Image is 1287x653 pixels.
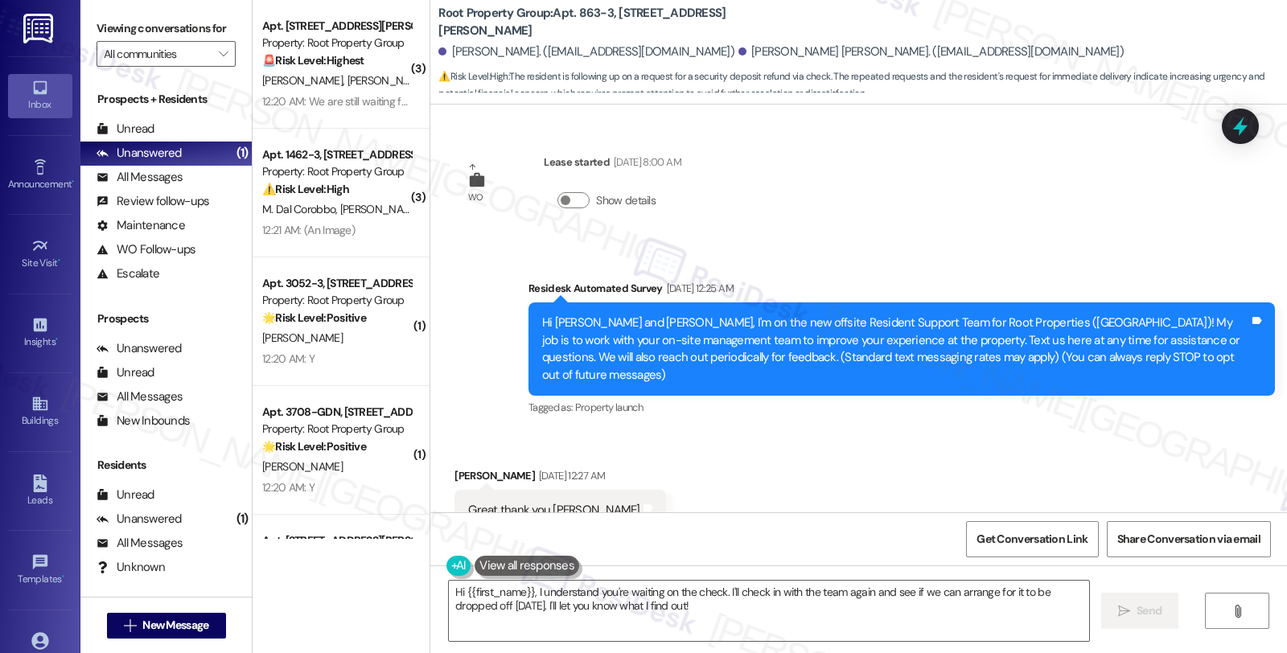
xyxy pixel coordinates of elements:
[1137,602,1162,619] span: Send
[1231,605,1244,618] i: 
[262,310,366,325] strong: 🌟 Risk Level: Positive
[142,617,208,634] span: New Message
[528,280,1275,302] div: Residesk Automated Survey
[97,193,209,210] div: Review follow-ups
[1107,521,1271,557] button: Share Conversation via email
[97,559,165,576] div: Unknown
[8,232,72,276] a: Site Visit •
[8,470,72,513] a: Leads
[575,400,643,414] span: Property launch
[596,192,656,209] label: Show details
[262,18,411,35] div: Apt. [STREET_ADDRESS][PERSON_NAME]
[542,314,1249,384] div: Hi [PERSON_NAME] and [PERSON_NAME], I'm on the new offsite Resident Support Team for Root Propert...
[610,154,681,170] div: [DATE] 8:00 AM
[97,16,236,41] label: Viewing conversations for
[535,467,605,484] div: [DATE] 12:27 AM
[23,14,56,43] img: ResiDesk Logo
[468,189,483,206] div: WO
[232,507,253,532] div: (1)
[107,613,226,639] button: New Message
[438,70,508,83] strong: ⚠️ Risk Level: High
[262,146,411,163] div: Apt. 1462-3, [STREET_ADDRESS][PERSON_NAME]
[97,241,195,258] div: WO Follow-ups
[80,91,252,108] div: Prospects + Residents
[262,532,411,549] div: Apt. [STREET_ADDRESS][PERSON_NAME]
[8,548,72,592] a: Templates •
[262,163,411,180] div: Property: Root Property Group
[977,531,1088,548] span: Get Conversation Link
[262,351,315,366] div: 12:20 AM: Y
[97,487,154,503] div: Unread
[80,457,252,474] div: Residents
[454,467,665,490] div: [PERSON_NAME]
[62,571,64,582] span: •
[262,275,411,292] div: Apt. 3052-3, [STREET_ADDRESS][PERSON_NAME]
[97,217,185,234] div: Maintenance
[738,43,1124,60] div: [PERSON_NAME] [PERSON_NAME]. ([EMAIL_ADDRESS][DOMAIN_NAME])
[966,521,1098,557] button: Get Conversation Link
[1117,531,1260,548] span: Share Conversation via email
[124,619,136,632] i: 
[58,255,60,266] span: •
[1101,593,1179,629] button: Send
[347,73,428,88] span: [PERSON_NAME]
[232,141,253,166] div: (1)
[97,388,183,405] div: All Messages
[262,202,340,216] span: M. Dal Corobbo
[262,73,347,88] span: [PERSON_NAME]
[97,265,159,282] div: Escalate
[262,292,411,309] div: Property: Root Property Group
[1118,605,1130,618] i: 
[449,581,1089,641] textarea: Hi {{first_name}}, I understand you're waiting on the check. I'll check in with the team again an...
[80,310,252,327] div: Prospects
[104,41,210,67] input: All communities
[544,154,681,176] div: Lease started
[8,74,72,117] a: Inbox
[97,121,154,138] div: Unread
[262,421,411,437] div: Property: Root Property Group
[97,169,183,186] div: All Messages
[97,535,183,552] div: All Messages
[438,5,760,39] b: Root Property Group: Apt. 863-3, [STREET_ADDRESS][PERSON_NAME]
[262,35,411,51] div: Property: Root Property Group
[262,94,471,109] div: 12:20 AM: We are still waiting for a response...
[262,331,343,345] span: [PERSON_NAME]
[262,459,343,474] span: [PERSON_NAME]
[97,511,182,528] div: Unanswered
[262,404,411,421] div: Apt. 3708-GDN, [STREET_ADDRESS]
[663,280,734,297] div: [DATE] 12:25 AM
[262,53,364,68] strong: 🚨 Risk Level: Highest
[97,340,182,357] div: Unanswered
[262,223,355,237] div: 12:21 AM: (An Image)
[97,145,182,162] div: Unanswered
[56,334,58,345] span: •
[438,68,1287,103] span: : The resident is following up on a request for a security deposit refund via check. The repeated...
[262,480,315,495] div: 12:20 AM: Y
[8,390,72,433] a: Buildings
[262,439,366,454] strong: 🌟 Risk Level: Positive
[219,47,228,60] i: 
[468,502,639,519] div: Great thank you [PERSON_NAME]
[72,176,74,187] span: •
[340,202,483,216] span: [PERSON_NAME] Dal Corobbo
[438,43,734,60] div: [PERSON_NAME]. ([EMAIL_ADDRESS][DOMAIN_NAME])
[528,396,1275,419] div: Tagged as:
[8,311,72,355] a: Insights •
[262,182,349,196] strong: ⚠️ Risk Level: High
[97,413,190,429] div: New Inbounds
[97,364,154,381] div: Unread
